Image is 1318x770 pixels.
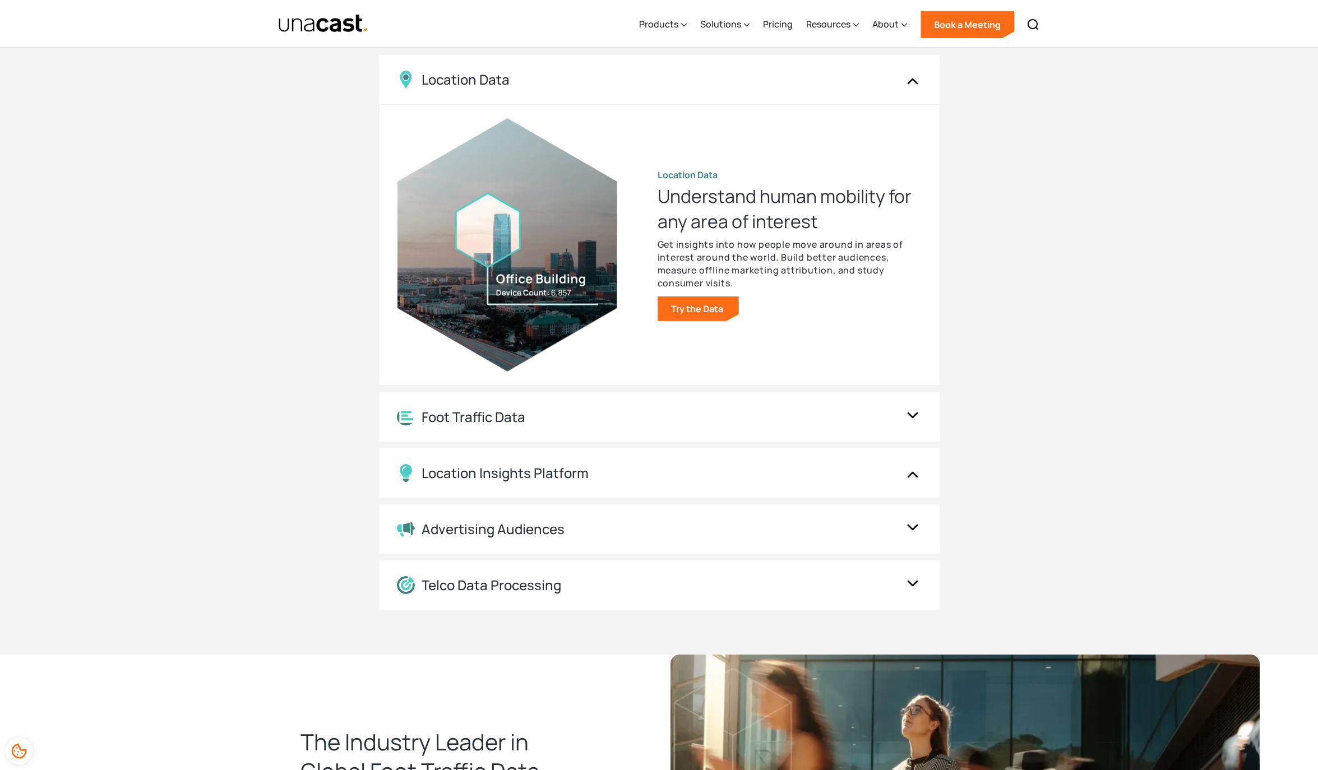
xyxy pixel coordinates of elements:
[700,17,741,31] div: Solutions
[872,17,899,31] div: About
[422,409,525,425] div: Foot Traffic Data
[700,2,750,48] div: Solutions
[422,577,561,593] div: Telco Data Processing
[658,184,921,233] h3: Understand human mobility for any area of interest
[278,14,369,34] a: home
[397,521,415,537] img: Advertising Audiences icon
[278,14,369,34] img: Unacast text logo
[806,17,850,31] div: Resources
[422,465,589,481] div: Location Insights Platform
[397,409,415,426] img: Location Analytics icon
[6,737,33,764] div: Cookie Preferences
[639,17,678,31] div: Products
[397,118,617,372] img: visualization with the image of the city of the Location Data
[1026,18,1040,31] img: Search icon
[658,169,718,181] strong: Location Data
[921,11,1014,38] a: Book a Meeting
[806,2,859,48] div: Resources
[639,2,687,48] div: Products
[422,521,565,537] div: Advertising Audiences
[397,464,415,482] img: Location Insights Platform icon
[763,2,793,48] a: Pricing
[397,576,415,594] img: Location Data Processing icon
[422,72,510,88] div: Location Data
[658,238,921,290] p: Get insights into how people move around in areas of interest around the world. Build better audi...
[658,296,739,321] a: Try the Data
[872,2,907,48] div: About
[397,71,415,89] img: Location Data icon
